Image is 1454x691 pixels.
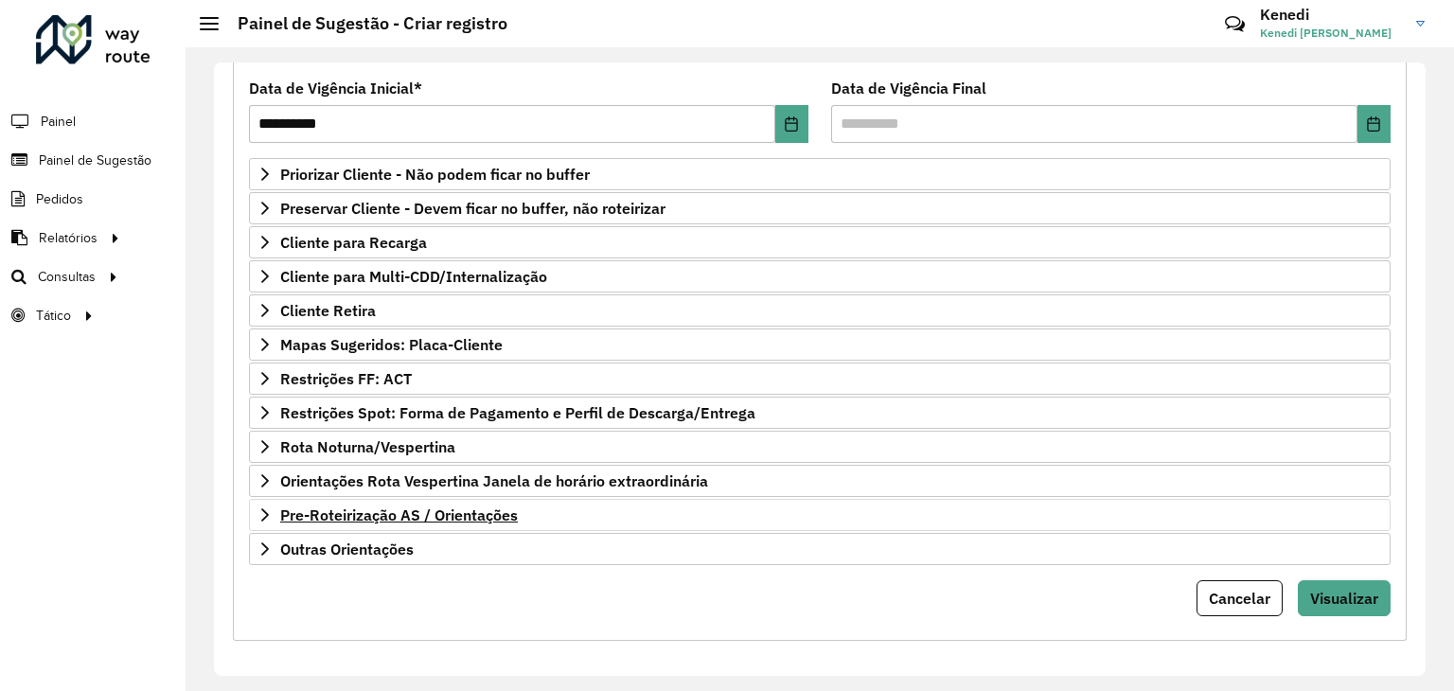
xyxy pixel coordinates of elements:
span: Restrições Spot: Forma de Pagamento e Perfil de Descarga/Entrega [280,405,755,420]
span: Relatórios [39,228,98,248]
a: Outras Orientações [249,533,1391,565]
span: Cancelar [1209,589,1270,608]
span: Cliente para Multi-CDD/Internalização [280,269,547,284]
a: Rota Noturna/Vespertina [249,431,1391,463]
a: Mapas Sugeridos: Placa-Cliente [249,328,1391,361]
span: Restrições FF: ACT [280,371,412,386]
button: Visualizar [1298,580,1391,616]
button: Choose Date [1357,105,1391,143]
span: Outras Orientações [280,541,414,557]
a: Priorizar Cliente - Não podem ficar no buffer [249,158,1391,190]
a: Cliente Retira [249,294,1391,327]
a: Orientações Rota Vespertina Janela de horário extraordinária [249,465,1391,497]
span: Orientações Rota Vespertina Janela de horário extraordinária [280,473,708,488]
label: Data de Vigência Inicial [249,77,422,99]
span: Pedidos [36,189,83,209]
span: Tático [36,306,71,326]
h3: Kenedi [1260,6,1402,24]
span: Pre-Roteirização AS / Orientações [280,507,518,523]
span: Preservar Cliente - Devem ficar no buffer, não roteirizar [280,201,665,216]
span: Priorizar Cliente - Não podem ficar no buffer [280,167,590,182]
h2: Painel de Sugestão - Criar registro [219,13,507,34]
a: Restrições FF: ACT [249,363,1391,395]
a: Preservar Cliente - Devem ficar no buffer, não roteirizar [249,192,1391,224]
a: Pre-Roteirização AS / Orientações [249,499,1391,531]
span: Painel [41,112,76,132]
span: Rota Noturna/Vespertina [280,439,455,454]
span: Consultas [38,267,96,287]
button: Cancelar [1197,580,1283,616]
span: Visualizar [1310,589,1378,608]
a: Cliente para Multi-CDD/Internalização [249,260,1391,292]
a: Restrições Spot: Forma de Pagamento e Perfil de Descarga/Entrega [249,397,1391,429]
span: Cliente Retira [280,303,376,318]
span: Cliente para Recarga [280,235,427,250]
button: Choose Date [775,105,808,143]
a: Cliente para Recarga [249,226,1391,258]
span: Kenedi [PERSON_NAME] [1260,25,1402,42]
span: Mapas Sugeridos: Placa-Cliente [280,337,503,352]
a: Contato Rápido [1215,4,1255,44]
label: Data de Vigência Final [831,77,986,99]
span: Painel de Sugestão [39,151,151,170]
